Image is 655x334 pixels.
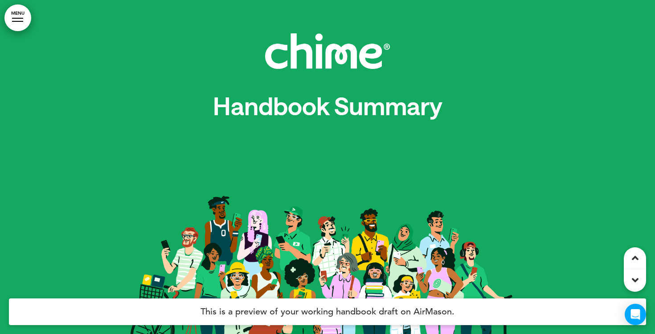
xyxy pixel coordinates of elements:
h4: This is a preview of your working handbook draft on AirMason. [9,298,646,325]
img: 1678445766916.png [265,33,390,69]
span: Handbook Summary [213,91,442,120]
div: Open Intercom Messenger [625,304,646,325]
a: MENU [4,4,31,31]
